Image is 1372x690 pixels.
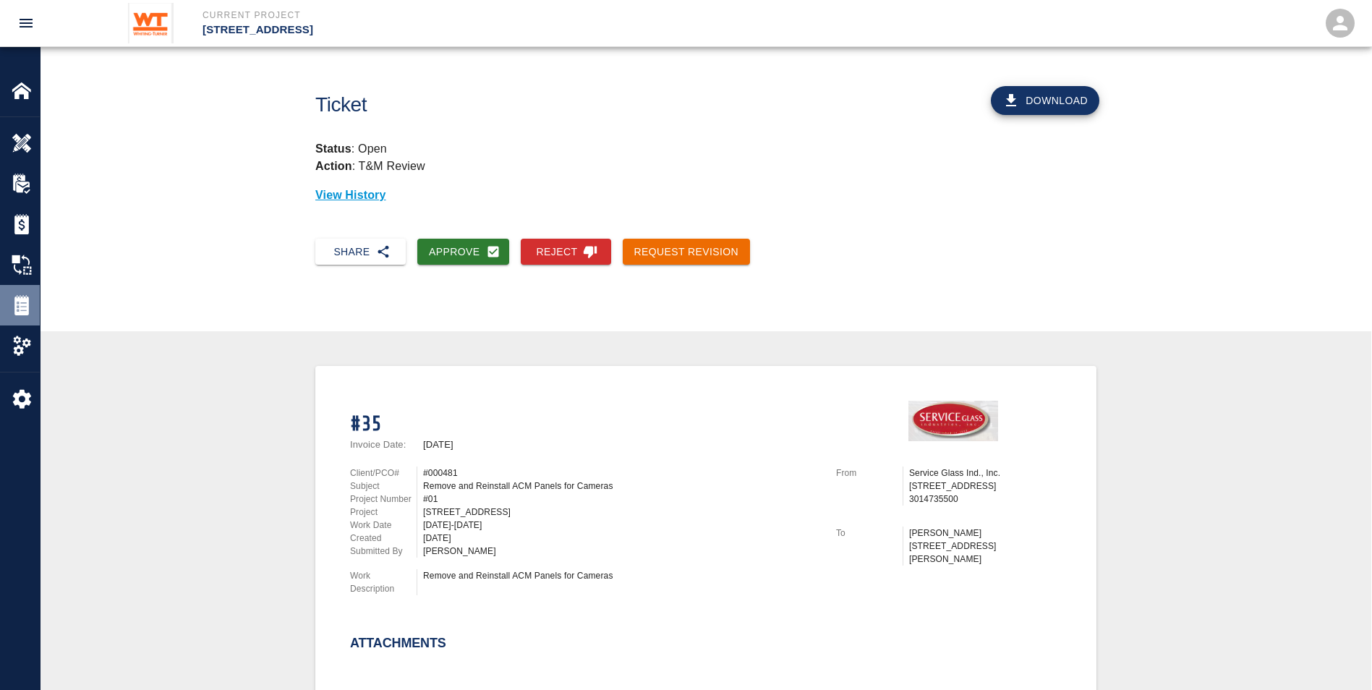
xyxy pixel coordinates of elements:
p: : Open [315,140,1096,158]
p: Work Description [350,569,417,595]
p: Invoice Date: [350,440,417,449]
iframe: Chat Widget [1300,621,1372,690]
p: Project [350,506,417,519]
p: 3014735500 [909,493,1062,506]
p: [STREET_ADDRESS] [909,480,1062,493]
p: Created [350,532,417,545]
div: [DATE]-[DATE] [423,519,819,532]
button: open drawer [9,6,43,41]
p: Subject [350,480,417,493]
button: Request Revision [623,239,751,265]
p: [PERSON_NAME] [909,527,1062,540]
div: [PERSON_NAME] [423,545,819,558]
h2: Attachments [350,636,446,652]
p: : T&M Review [315,160,425,172]
img: Whiting-Turner [128,3,174,43]
h1: #35 [350,412,819,436]
button: Download [991,86,1099,115]
div: [DATE] [423,532,819,545]
button: Approve [417,239,509,265]
div: #01 [423,493,819,506]
p: From [836,467,903,480]
strong: Status [315,142,351,155]
img: Service Glass Ind., Inc. [908,401,998,441]
div: Remove and Reinstall ACM Panels for Cameras [423,480,819,493]
p: Submitted By [350,545,417,558]
p: [STREET_ADDRESS] [203,22,764,38]
strong: Action [315,160,352,172]
p: [DATE] [423,440,453,449]
h1: Ticket [315,93,766,117]
p: Project Number [350,493,417,506]
p: Service Glass Ind., Inc. [909,467,1062,480]
p: [STREET_ADDRESS][PERSON_NAME] [909,540,1062,566]
p: Client/PCO# [350,467,417,480]
p: Work Date [350,519,417,532]
p: Current Project [203,9,764,22]
div: Remove and Reinstall ACM Panels for Cameras [423,569,819,582]
div: [STREET_ADDRESS] [423,506,819,519]
p: View History [315,187,1096,204]
div: #000481 [423,467,819,480]
button: Share [315,239,406,265]
p: To [836,527,903,540]
button: Reject [521,239,611,265]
